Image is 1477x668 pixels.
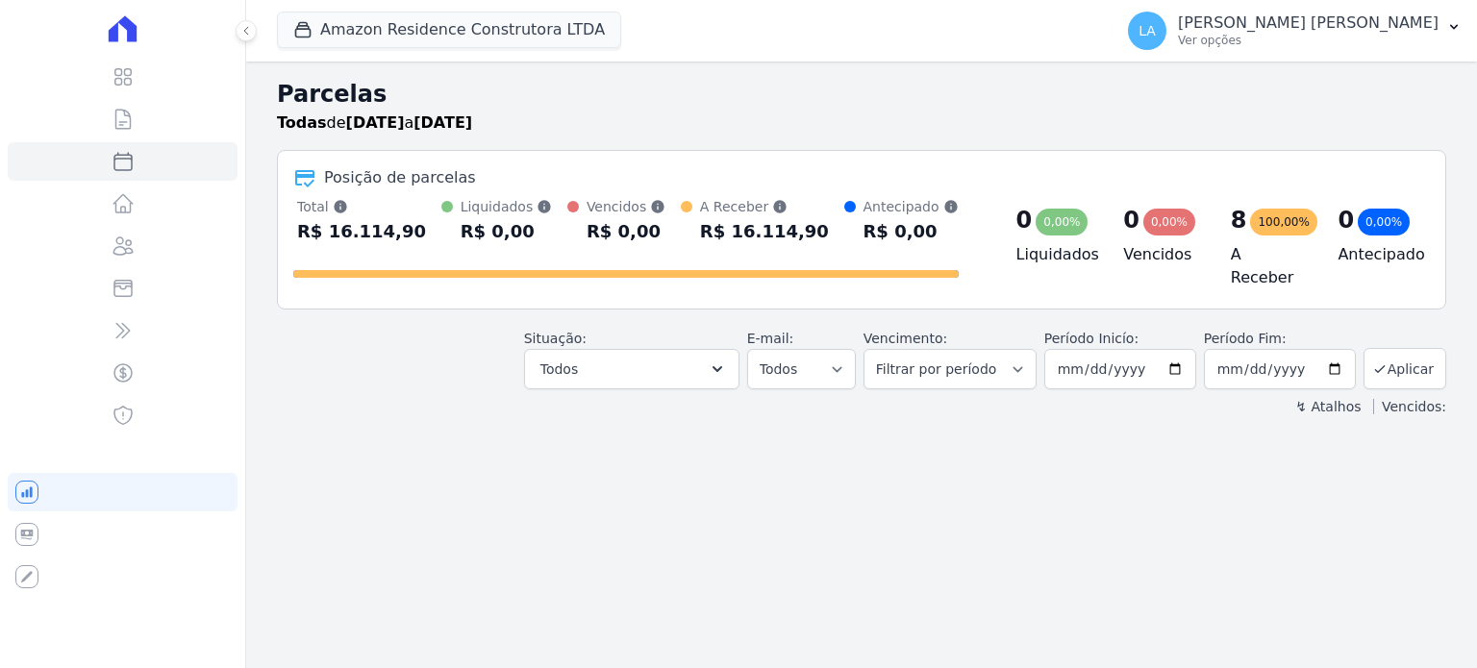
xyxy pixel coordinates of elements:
strong: [DATE] [346,113,405,132]
label: E-mail: [747,331,794,346]
label: ↯ Atalhos [1295,399,1361,414]
label: Vencidos: [1373,399,1446,414]
div: 0 [1123,205,1139,235]
h4: Vencidos [1123,243,1200,266]
div: 0 [1016,205,1033,235]
div: R$ 0,00 [864,216,959,247]
h2: Parcelas [277,77,1446,111]
label: Vencimento: [864,331,947,346]
div: Total [297,197,426,216]
button: Aplicar [1364,348,1446,389]
strong: [DATE] [413,113,472,132]
div: R$ 0,00 [461,216,553,247]
h4: A Receber [1231,243,1308,289]
p: [PERSON_NAME] [PERSON_NAME] [1178,13,1439,33]
p: de a [277,111,472,135]
h4: Antecipado [1338,243,1414,266]
label: Situação: [524,331,587,346]
div: R$ 0,00 [587,216,665,247]
label: Período Inicío: [1044,331,1139,346]
label: Período Fim: [1204,329,1356,349]
div: 0 [1338,205,1354,235]
div: 0,00% [1036,209,1088,235]
strong: Todas [277,113,327,132]
div: R$ 16.114,90 [297,216,426,247]
button: Amazon Residence Construtora LTDA [277,12,621,48]
div: 100,00% [1250,209,1316,235]
div: Posição de parcelas [324,166,476,189]
div: R$ 16.114,90 [700,216,829,247]
div: A Receber [700,197,829,216]
div: 8 [1231,205,1247,235]
p: Ver opções [1178,33,1439,48]
div: 0,00% [1143,209,1195,235]
button: LA [PERSON_NAME] [PERSON_NAME] Ver opções [1113,4,1477,58]
div: 0,00% [1358,209,1410,235]
div: Antecipado [864,197,959,216]
div: Liquidados [461,197,553,216]
span: LA [1139,24,1156,37]
span: Todos [540,358,578,381]
h4: Liquidados [1016,243,1093,266]
div: Vencidos [587,197,665,216]
button: Todos [524,349,739,389]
